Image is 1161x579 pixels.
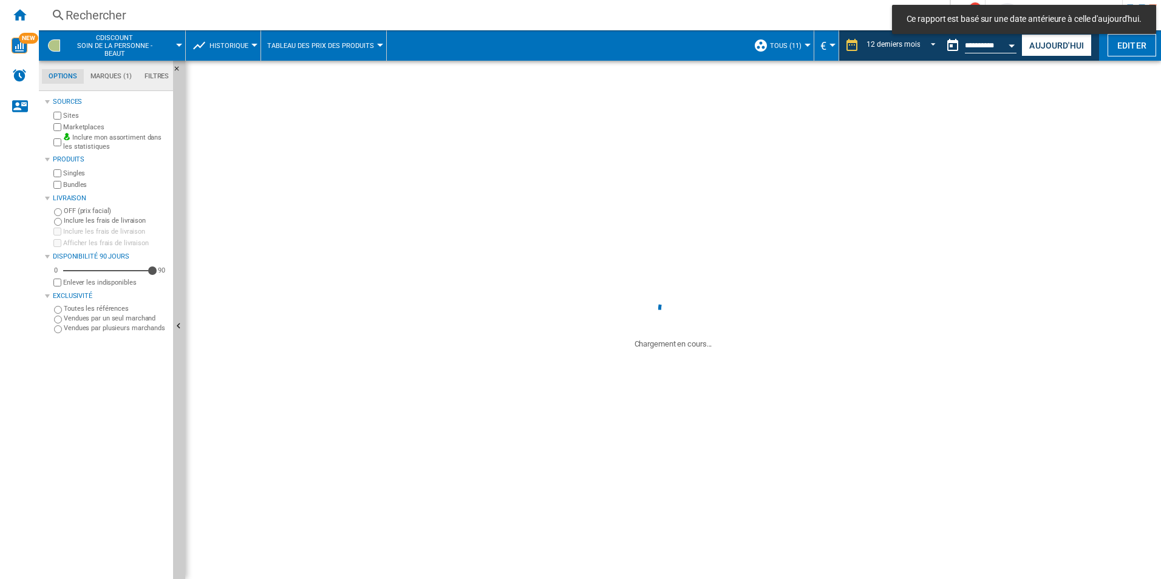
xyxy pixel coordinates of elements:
[54,208,62,216] input: OFF (prix facial)
[53,239,61,247] input: Afficher les frais de livraison
[820,30,832,61] button: €
[53,291,168,301] div: Exclusivité
[192,30,254,61] div: Historique
[64,323,168,333] label: Vendues par plusieurs marchands
[267,42,374,50] span: Tableau des prix des produits
[63,239,168,248] label: Afficher les frais de livraison
[63,180,168,189] label: Bundles
[12,38,27,53] img: wise-card.svg
[155,266,168,275] div: 90
[63,123,168,132] label: Marketplaces
[64,216,168,225] label: Inclure les frais de livraison
[754,30,808,61] div: TOUS (11)
[12,68,27,83] img: alerts-logo.svg
[53,279,61,286] input: Afficher les frais de livraison
[53,228,61,235] input: Inclure les frais de livraison
[138,69,175,84] md-tab-item: Filtres
[63,227,168,236] label: Inclure les frais de livraison
[84,69,138,84] md-tab-item: Marques (1)
[209,30,254,61] button: Historique
[820,39,826,52] span: €
[64,304,168,313] label: Toutes les références
[53,97,168,107] div: Sources
[53,169,61,177] input: Singles
[1108,34,1156,56] button: Editer
[54,325,62,333] input: Vendues par plusieurs marchands
[67,34,162,58] span: CDISCOUNT:Soin de la personne - beaut
[1001,33,1023,55] button: Open calendar
[267,30,380,61] button: Tableau des prix des produits
[63,133,70,140] img: mysite-bg-18x18.png
[51,266,61,275] div: 0
[67,30,174,61] button: CDISCOUNTSoin de la personne - beaut
[63,111,168,120] label: Sites
[66,7,918,24] div: Rechercher
[635,339,712,348] ng-transclude: Chargement en cours...
[63,133,168,152] label: Inclure mon assortiment dans les statistiques
[63,265,152,277] md-slider: Disponibilité
[53,252,168,262] div: Disponibilité 90 Jours
[53,194,168,203] div: Livraison
[54,316,62,323] input: Vendues par un seul marchand
[53,135,61,150] input: Inclure mon assortiment dans les statistiques
[865,36,941,56] md-select: REPORTS.WIZARD.STEPS.REPORT.STEPS.REPORT_OPTIONS.PERIOD: 12 derniers mois
[53,181,61,189] input: Bundles
[814,30,839,61] md-menu: Currency
[770,42,802,50] span: TOUS (11)
[53,155,168,164] div: Produits
[770,30,808,61] button: TOUS (11)
[941,30,1019,61] div: Ce rapport est basé sur une date antérieure à celle d'aujourd'hui.
[903,13,1145,25] span: Ce rapport est basé sur une date antérieure à celle d'aujourd'hui.
[19,33,38,44] span: NEW
[64,314,168,323] label: Vendues par un seul marchand
[941,33,965,58] button: md-calendar
[53,112,61,120] input: Sites
[54,218,62,226] input: Inclure les frais de livraison
[45,30,179,61] div: CDISCOUNTSoin de la personne - beaut
[63,278,168,287] label: Enlever les indisponibles
[1021,34,1092,56] button: Aujourd'hui
[173,61,188,83] button: Masquer
[866,40,920,49] div: 12 derniers mois
[53,123,61,131] input: Marketplaces
[209,42,248,50] span: Historique
[63,169,168,178] label: Singles
[64,206,168,215] label: OFF (prix facial)
[42,69,84,84] md-tab-item: Options
[54,306,62,314] input: Toutes les références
